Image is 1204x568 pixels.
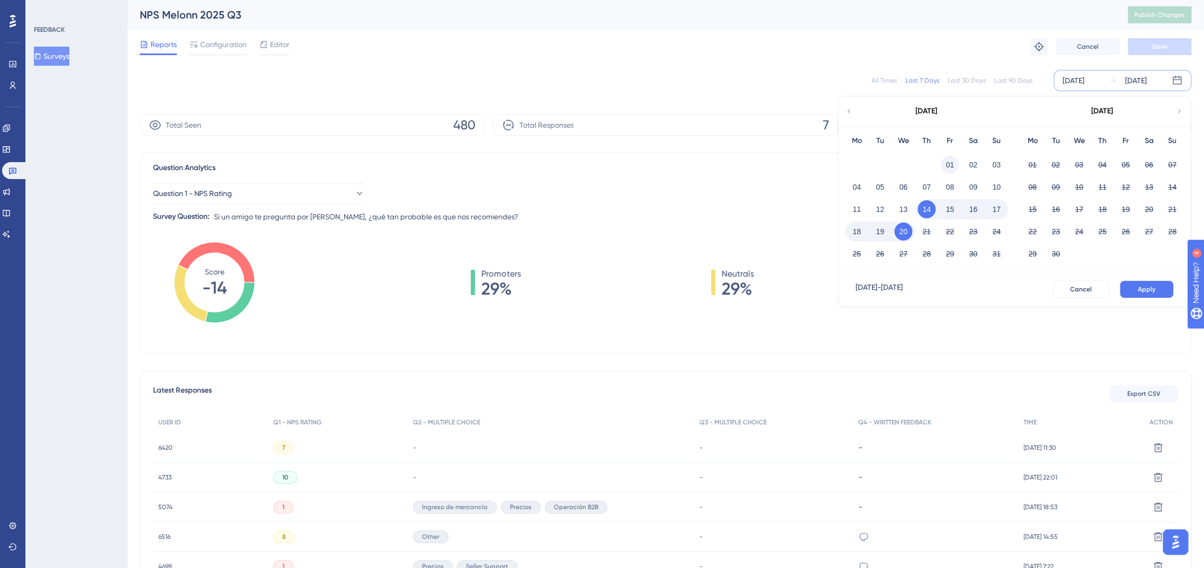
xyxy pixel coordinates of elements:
div: Sa [1137,135,1161,147]
iframe: UserGuiding AI Assistant Launcher [1160,526,1191,558]
button: 25 [1093,223,1111,241]
button: Question 1 - NPS Rating [153,183,365,204]
button: 28 [1163,223,1181,241]
button: Save [1128,38,1191,55]
button: 10 [1070,178,1088,196]
span: Cancel [1077,42,1099,51]
button: 08 [1023,178,1041,196]
span: 29% [722,280,754,297]
button: 17 [1070,200,1088,218]
button: 18 [1093,200,1111,218]
span: Q3 - MULTIPLE CHOICE [699,418,767,427]
span: Configuration [200,38,247,51]
button: 26 [871,245,889,263]
span: Apply [1138,285,1155,294]
span: Promoters [481,268,521,280]
button: 01 [1023,156,1041,174]
span: 6420 [158,443,173,452]
button: 01 [941,156,959,174]
span: 7 [823,117,829,134]
button: 07 [918,178,936,196]
span: - [699,443,703,452]
div: [DATE] [915,105,937,118]
button: Surveys [34,47,69,66]
tspan: -14 [202,278,227,298]
span: Cancel [1070,285,1092,294]
button: 22 [1023,223,1041,241]
button: 06 [1140,156,1158,174]
button: 23 [964,223,982,241]
div: Tu [868,135,892,147]
span: USER ID [158,418,181,427]
span: Save [1152,42,1167,51]
div: Su [1161,135,1184,147]
span: Precios [510,503,532,511]
button: 13 [894,200,912,218]
div: Mo [845,135,868,147]
button: 12 [871,200,889,218]
button: 14 [918,200,936,218]
button: 04 [1093,156,1111,174]
button: 20 [1140,200,1158,218]
button: 04 [848,178,866,196]
button: 14 [1163,178,1181,196]
button: Export CSV [1109,385,1178,402]
div: Su [985,135,1008,147]
span: Operación B2B [554,503,598,511]
button: 12 [1117,178,1135,196]
button: 26 [1117,223,1135,241]
button: 30 [964,245,982,263]
div: Fr [1114,135,1137,147]
span: [DATE] 14:55 [1023,532,1058,541]
button: 17 [987,200,1005,218]
span: 8 [282,532,286,541]
span: Latest Responses [153,384,212,403]
div: [DATE] [1063,74,1084,87]
span: Total Responses [519,119,573,131]
div: We [892,135,915,147]
div: [DATE] - [DATE] [856,281,903,298]
div: NPS Melonn 2025 Q3 [140,7,1101,22]
button: 05 [1117,156,1135,174]
span: ACTION [1149,418,1173,427]
span: - [699,473,703,482]
span: 4733 [158,473,172,482]
button: 02 [964,156,982,174]
span: TIME [1023,418,1037,427]
span: Other [422,532,439,541]
span: 5074 [158,503,173,511]
tspan: Score [205,268,224,276]
div: - [858,442,1013,452]
span: 6516 [158,532,170,541]
span: Question Analytics [153,162,215,174]
span: Total Seen [166,119,201,131]
button: 19 [871,223,889,241]
span: Publish Changes [1134,11,1185,19]
span: 7 [282,443,285,452]
div: Sa [962,135,985,147]
button: 31 [987,245,1005,263]
div: Fr [938,135,962,147]
span: [DATE] 11:30 [1023,443,1056,452]
button: 29 [1023,245,1041,263]
div: Th [1091,135,1114,147]
button: 16 [964,200,982,218]
button: Cancel [1053,281,1109,298]
div: Last 7 Days [905,76,939,85]
button: 09 [964,178,982,196]
span: Reports [150,38,177,51]
div: Last 30 Days [948,76,986,85]
span: 1 [282,503,284,511]
button: 21 [918,223,936,241]
button: 29 [941,245,959,263]
button: 03 [987,156,1005,174]
button: 23 [1047,223,1065,241]
button: 08 [941,178,959,196]
button: 28 [918,245,936,263]
span: Q1 - NPS RATING [273,418,321,427]
div: All Times [871,76,897,85]
button: 27 [894,245,912,263]
div: Last 90 Days [994,76,1032,85]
